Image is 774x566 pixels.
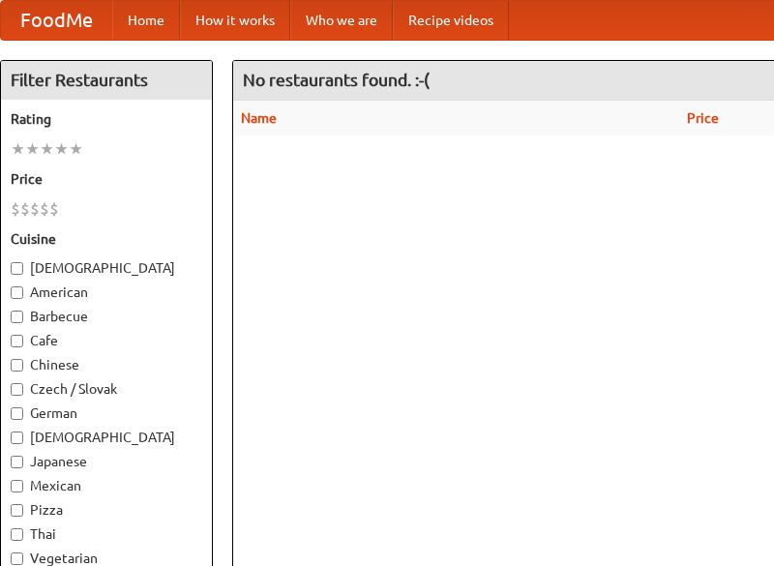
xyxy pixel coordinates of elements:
a: Who we are [290,1,393,40]
a: Home [112,1,180,40]
input: Chinese [11,359,23,372]
li: $ [30,198,40,220]
input: American [11,286,23,299]
label: [DEMOGRAPHIC_DATA] [11,258,202,278]
li: ★ [25,138,40,160]
label: Pizza [11,500,202,520]
li: ★ [11,138,25,160]
h4: Filter Restaurants [1,61,212,100]
a: Name [241,110,277,126]
label: Cafe [11,331,202,350]
li: $ [49,198,59,220]
a: How it works [180,1,290,40]
input: [DEMOGRAPHIC_DATA] [11,262,23,275]
input: Japanese [11,456,23,468]
h5: Cuisine [11,229,202,249]
label: Japanese [11,452,202,471]
li: ★ [69,138,83,160]
input: Thai [11,528,23,541]
a: Recipe videos [393,1,509,40]
h5: Price [11,169,202,189]
input: German [11,407,23,420]
a: Price [687,110,719,126]
li: ★ [54,138,69,160]
label: American [11,283,202,302]
li: $ [20,198,30,220]
ng-pluralize: No restaurants found. :-( [243,71,430,89]
label: Chinese [11,355,202,374]
li: $ [11,198,20,220]
label: Mexican [11,476,202,495]
input: Mexican [11,480,23,492]
label: Czech / Slovak [11,379,202,399]
li: ★ [40,138,54,160]
input: Vegetarian [11,552,23,565]
a: FoodMe [1,1,112,40]
label: [DEMOGRAPHIC_DATA] [11,428,202,447]
label: German [11,403,202,423]
li: $ [40,198,49,220]
input: Barbecue [11,311,23,323]
input: [DEMOGRAPHIC_DATA] [11,432,23,444]
label: Barbecue [11,307,202,326]
input: Czech / Slovak [11,383,23,396]
input: Cafe [11,335,23,347]
h5: Rating [11,109,202,129]
input: Pizza [11,504,23,517]
label: Thai [11,524,202,544]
